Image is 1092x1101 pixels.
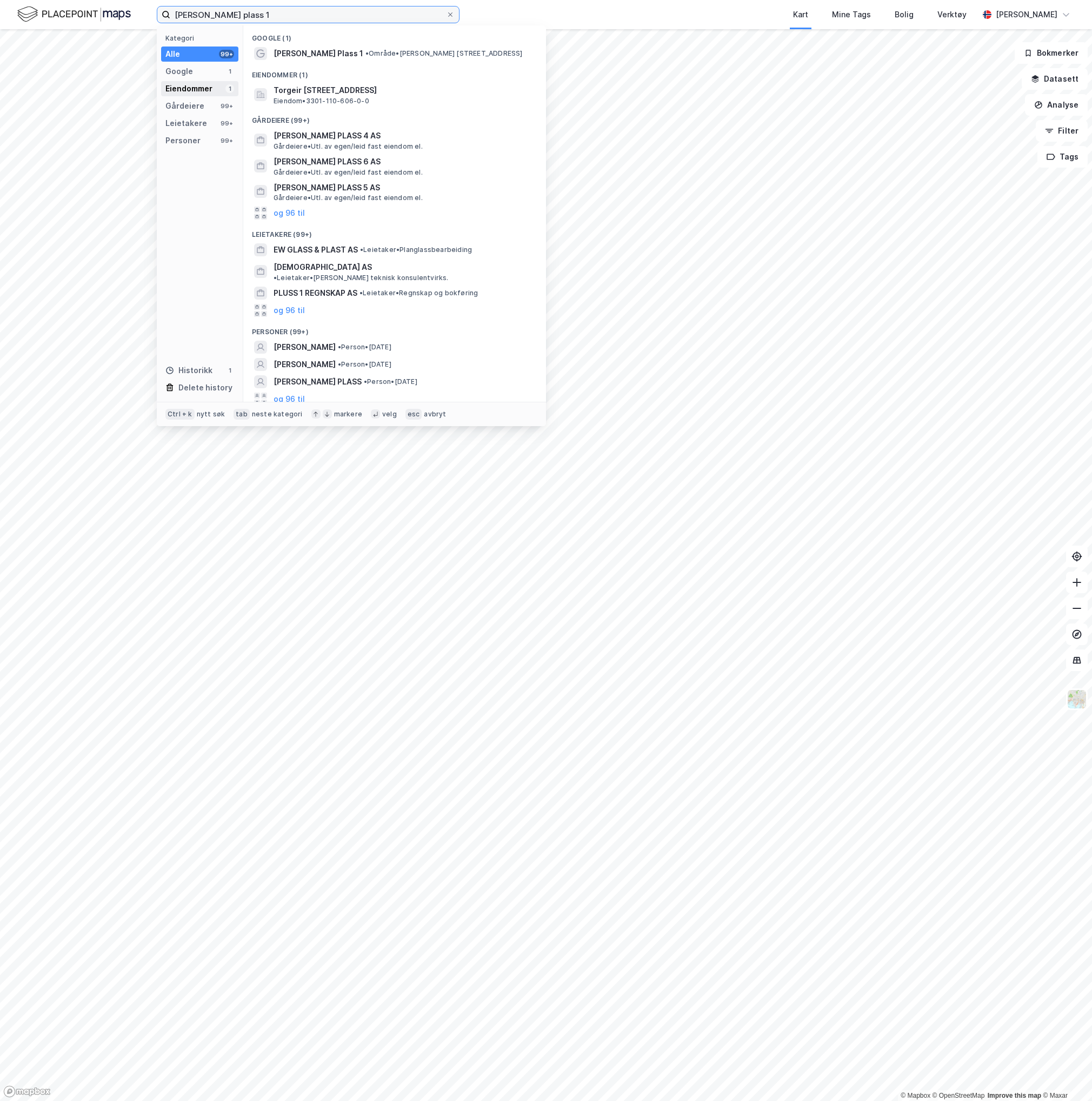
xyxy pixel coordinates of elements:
[165,364,212,377] div: Historikk
[219,119,234,128] div: 99+
[243,25,546,45] div: Google (1)
[405,409,422,420] div: esc
[1036,120,1088,142] button: Filter
[178,381,232,394] div: Delete history
[274,375,362,388] span: [PERSON_NAME] PLASS
[165,82,212,95] div: Eiendommer
[937,8,967,21] div: Verktøy
[3,1085,51,1098] a: Mapbox homepage
[338,343,391,351] span: Person • [DATE]
[360,246,363,254] span: •
[243,62,546,82] div: Eiendommer (1)
[274,243,358,256] span: EW GLASS & PLAST AS
[901,1092,930,1099] a: Mapbox
[243,222,546,241] div: Leietakere (99+)
[933,1092,985,1099] a: OpenStreetMap
[338,360,391,369] span: Person • [DATE]
[219,136,234,145] div: 99+
[334,410,362,419] div: markere
[274,304,305,317] button: og 96 til
[274,341,336,354] span: [PERSON_NAME]
[988,1092,1041,1099] a: Improve this map
[274,155,533,168] span: [PERSON_NAME] PLASS 6 AS
[225,84,234,93] div: 1
[274,97,369,105] span: Eiendom • 3301-110-606-0-0
[1038,1049,1092,1101] div: Kontrollprogram for chat
[359,289,478,297] span: Leietaker • Regnskap og bokføring
[365,49,369,57] span: •
[274,142,423,151] span: Gårdeiere • Utl. av egen/leid fast eiendom el.
[165,409,195,420] div: Ctrl + k
[274,207,305,220] button: og 96 til
[17,5,131,24] img: logo.f888ab2527a4732fd821a326f86c7f29.svg
[274,274,277,282] span: •
[832,8,871,21] div: Mine Tags
[365,49,523,58] span: Område • [PERSON_NAME] [STREET_ADDRESS]
[165,100,204,112] div: Gårdeiere
[234,409,250,420] div: tab
[1038,1049,1092,1101] iframe: Chat Widget
[165,34,238,42] div: Kategori
[274,358,336,371] span: [PERSON_NAME]
[219,102,234,110] div: 99+
[274,261,372,274] span: [DEMOGRAPHIC_DATA] AS
[274,168,423,177] span: Gårdeiere • Utl. av egen/leid fast eiendom el.
[252,410,303,419] div: neste kategori
[338,343,341,351] span: •
[197,410,225,419] div: nytt søk
[165,48,180,61] div: Alle
[382,410,397,419] div: velg
[338,360,341,368] span: •
[219,50,234,58] div: 99+
[364,377,367,386] span: •
[1037,146,1088,168] button: Tags
[225,67,234,76] div: 1
[274,181,533,194] span: [PERSON_NAME] PLASS 5 AS
[1025,94,1088,116] button: Analyse
[996,8,1057,21] div: [PERSON_NAME]
[274,129,533,142] span: [PERSON_NAME] PLASS 4 AS
[274,194,423,202] span: Gårdeiere • Utl. av egen/leid fast eiendom el.
[170,6,446,23] input: Søk på adresse, matrikkel, gårdeiere, leietakere eller personer
[165,134,201,147] div: Personer
[359,289,363,297] span: •
[793,8,808,21] div: Kart
[1067,689,1087,709] img: Z
[274,393,305,406] button: og 96 til
[364,377,417,386] span: Person • [DATE]
[165,65,193,78] div: Google
[274,274,449,282] span: Leietaker • [PERSON_NAME] teknisk konsulentvirks.
[274,47,363,60] span: [PERSON_NAME] Plass 1
[895,8,914,21] div: Bolig
[1022,68,1088,90] button: Datasett
[165,117,207,130] div: Leietakere
[1015,42,1088,64] button: Bokmerker
[225,366,234,375] div: 1
[424,410,446,419] div: avbryt
[360,246,472,254] span: Leietaker • Planglassbearbeiding
[274,287,357,300] span: PLUSS 1 REGNSKAP AS
[243,319,546,339] div: Personer (99+)
[274,84,533,97] span: Torgeir [STREET_ADDRESS]
[243,108,546,127] div: Gårdeiere (99+)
